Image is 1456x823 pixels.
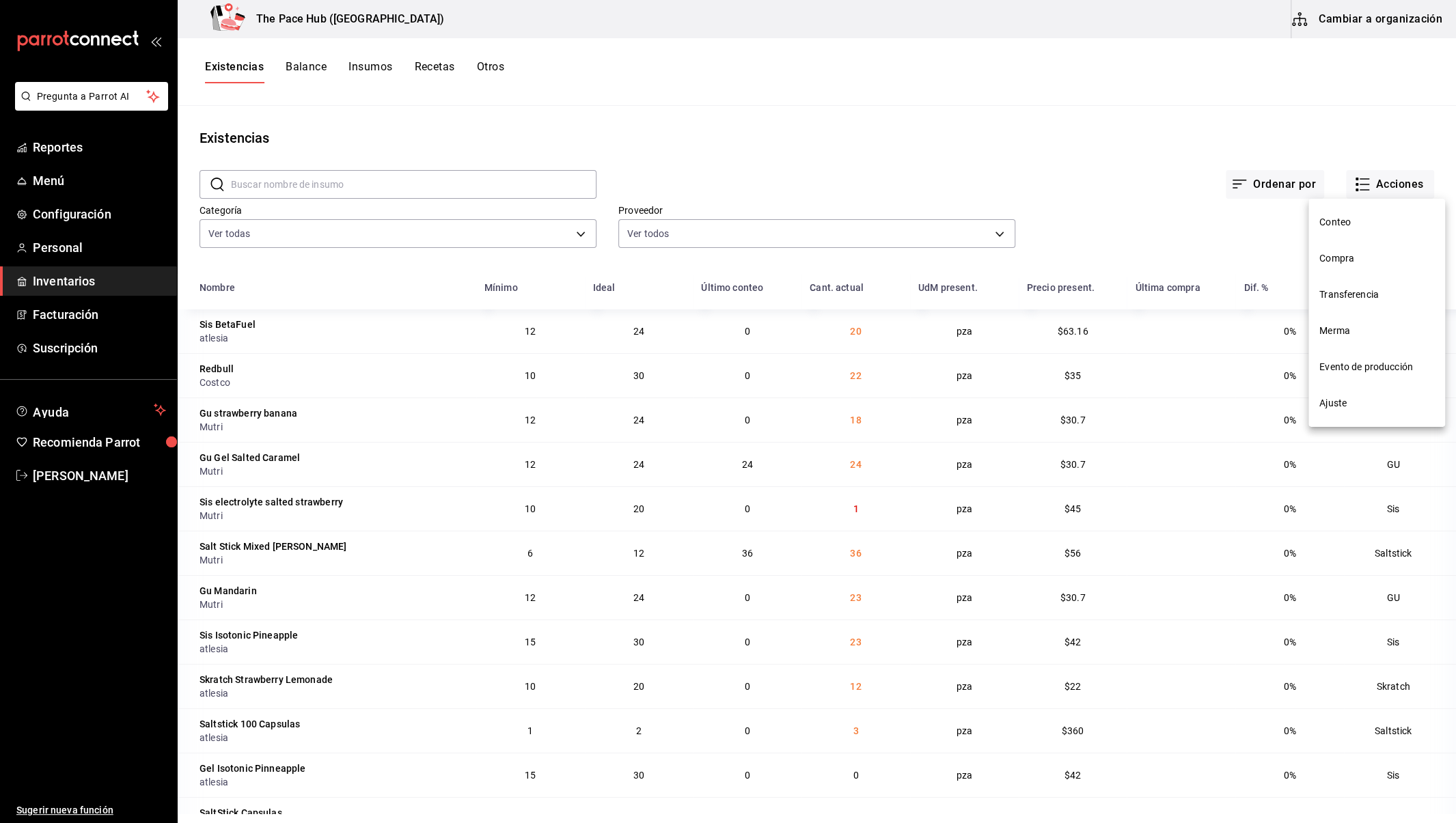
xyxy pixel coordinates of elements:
[1319,360,1434,374] span: Evento de producción
[1319,324,1434,338] span: Merma
[1319,396,1434,410] span: Ajuste
[1319,251,1434,266] span: Compra
[1319,215,1434,229] span: Conteo
[1319,288,1434,302] span: Transferencia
